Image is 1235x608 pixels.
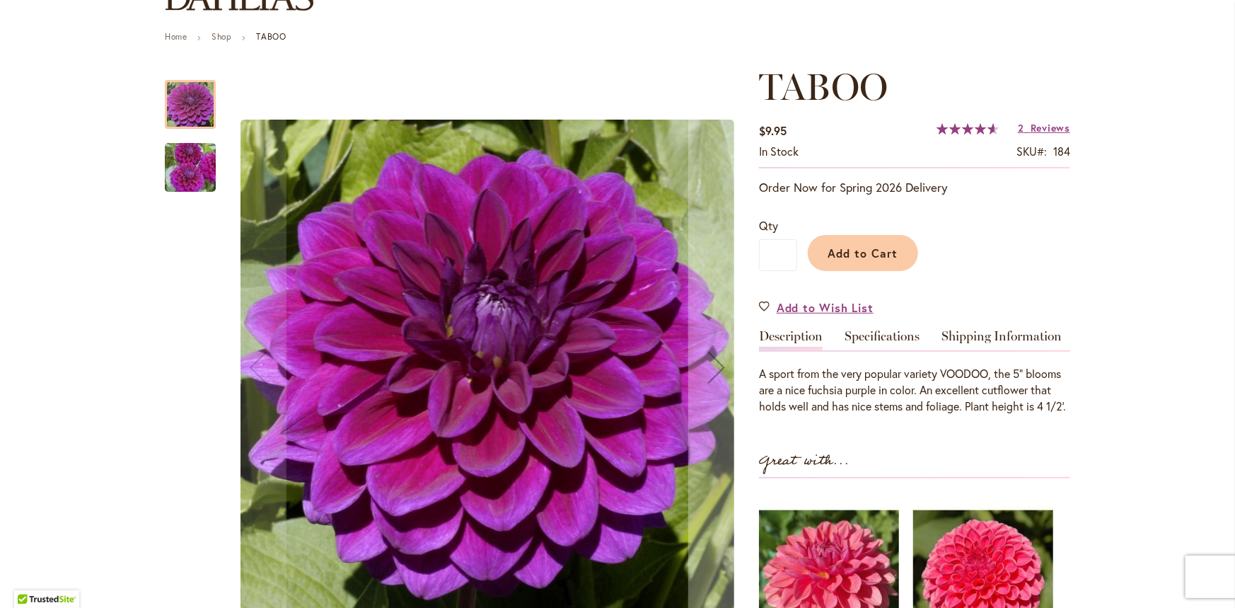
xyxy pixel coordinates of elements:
span: $9.95 [759,123,787,138]
button: Add to Cart [808,235,918,271]
p: Order Now for Spring 2026 Delivery [759,179,1070,196]
a: Home [165,31,187,42]
span: Add to Cart [828,246,898,260]
div: A sport from the very popular variety VOODOO, the 5" blooms are a nice fuchsia purple in color. A... [759,366,1070,415]
span: TABOO [759,64,888,109]
span: Qty [759,218,778,233]
span: Reviews [1031,121,1070,134]
div: 93% [937,123,999,134]
iframe: Launch Accessibility Center [11,558,50,597]
strong: TABOO [256,31,286,42]
span: Add to Wish List [777,299,874,316]
a: Description [759,330,823,350]
div: Detailed Product Info [759,330,1070,415]
a: 2 Reviews [1018,121,1070,134]
a: Shipping Information [941,330,1062,350]
span: 2 [1018,121,1024,134]
strong: Great with... [759,449,850,473]
div: TABOO [165,129,216,192]
a: Shop [211,31,231,42]
span: In stock [759,144,799,159]
a: Add to Wish List [759,299,874,316]
img: TABOO [139,134,241,202]
div: Availability [759,144,799,160]
div: TABOO [165,66,230,129]
strong: SKU [1016,144,1047,159]
div: 184 [1053,144,1070,160]
a: Specifications [845,330,920,350]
